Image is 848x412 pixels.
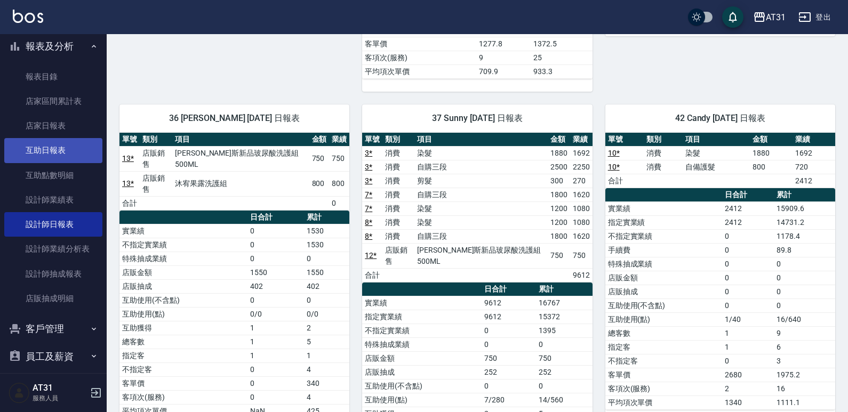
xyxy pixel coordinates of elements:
td: 0 [536,337,593,351]
td: 750 [309,146,330,171]
td: 自購三段 [414,160,548,174]
td: 消費 [382,229,414,243]
td: 0 [774,298,835,312]
td: 1550 [304,265,349,279]
td: 0 [722,354,774,368]
button: 客戶管理 [4,315,102,343]
td: 0 [482,379,536,393]
td: 270 [570,174,593,188]
button: 登出 [794,7,835,27]
th: 業績 [329,133,349,147]
td: 互助使用(點) [362,393,481,407]
td: 2412 [722,215,774,229]
td: 402 [247,279,304,293]
td: 1200 [548,201,570,215]
td: 1200 [548,215,570,229]
th: 日合計 [482,282,536,296]
td: 店販銷售 [382,243,414,268]
td: [PERSON_NAME]斯新品玻尿酸洗護組500ML [172,146,309,171]
td: 不指定實業績 [362,324,481,337]
td: 1 [247,349,304,362]
td: 客項次(服務) [119,390,247,404]
td: 0 [722,271,774,285]
td: 客項次(服務) [362,51,476,64]
th: 金額 [750,133,793,147]
td: 2412 [793,174,835,188]
td: 自備護髮 [683,160,750,174]
td: 店販金額 [362,351,481,365]
th: 單號 [362,133,382,147]
td: 0 [247,238,304,252]
th: 累計 [536,282,593,296]
td: 特殊抽成業績 [605,257,722,271]
td: 染髮 [414,201,548,215]
span: 36 [PERSON_NAME] [DATE] 日報表 [132,113,337,124]
a: 設計師抽成報表 [4,262,102,286]
td: 1080 [570,201,593,215]
table: a dense table [119,133,349,211]
a: 店家區間累計表 [4,89,102,114]
td: 1530 [304,224,349,238]
td: 14/560 [536,393,593,407]
td: 店販抽成 [119,279,247,293]
td: 合計 [119,196,140,210]
td: 實業績 [362,296,481,310]
td: 店販金額 [119,265,247,279]
td: 0 [536,379,593,393]
th: 業績 [793,133,835,147]
th: 單號 [605,133,644,147]
td: 1 [247,335,304,349]
button: 員工及薪資 [4,343,102,370]
td: 2680 [722,368,774,382]
a: 店家日報表 [4,114,102,138]
td: 25 [531,51,593,64]
td: 9 [476,51,530,64]
td: 1178.4 [774,229,835,243]
td: 2412 [722,201,774,215]
td: 1395 [536,324,593,337]
td: 9 [774,326,835,340]
td: 不指定客 [605,354,722,368]
td: 0 [247,362,304,376]
td: 1340 [722,395,774,409]
td: 800 [309,171,330,196]
td: 互助使用(不含點) [119,293,247,307]
td: 9612 [482,296,536,310]
td: 0 [774,257,835,271]
td: 2 [304,321,349,335]
td: 0 [482,324,536,337]
td: 總客數 [119,335,247,349]
td: 自購三段 [414,188,548,201]
td: 實業績 [119,224,247,238]
td: 3 [774,354,835,368]
table: a dense table [605,133,835,188]
td: 1620 [570,188,593,201]
td: 1975.2 [774,368,835,382]
td: 15909.6 [774,201,835,215]
td: 16 [774,382,835,395]
td: 1692 [570,146,593,160]
td: 750 [482,351,536,365]
td: 16767 [536,296,593,310]
button: save [722,6,743,28]
td: 互助使用(點) [605,312,722,326]
td: 特殊抽成業績 [362,337,481,351]
td: 6 [774,340,835,354]
td: 15372 [536,310,593,324]
th: 累計 [774,188,835,202]
a: 設計師業績表 [4,188,102,212]
td: 0 [247,376,304,390]
td: 0 [247,293,304,307]
td: 店販金額 [605,271,722,285]
th: 累計 [304,211,349,224]
td: 1 [722,326,774,340]
td: 1 [247,321,304,335]
td: 互助使用(不含點) [605,298,722,312]
td: 4 [304,362,349,376]
td: 16/640 [774,312,835,326]
td: 0 [482,337,536,351]
td: 1/40 [722,312,774,326]
td: 0 [722,298,774,312]
td: 2 [722,382,774,395]
td: 252 [482,365,536,379]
